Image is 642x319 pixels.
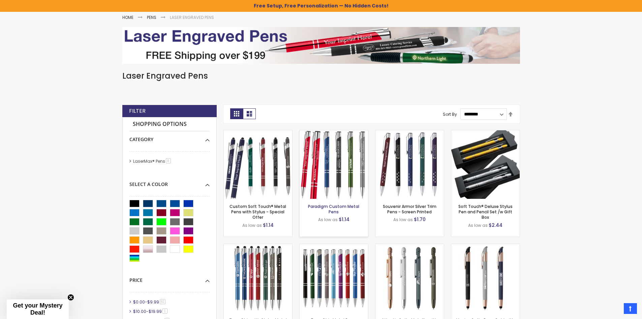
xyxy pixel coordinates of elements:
[375,244,444,313] img: Atlantic Softy Metallic with Stylus Pen - Laser
[131,299,168,305] a: $0.00-$9.9992
[131,309,170,314] a: $10.00-$19.991
[443,111,457,117] label: Sort By
[170,15,214,20] strong: Laser Engraved Pens
[162,309,167,314] span: 1
[133,299,145,305] span: $0.00
[451,130,520,136] a: Soft Touch® Deluxe Stylus Pen and Pencil Set /w Gift Box
[224,130,292,199] img: Custom Soft Touch® Metal Pens with Stylus - Special Offer
[230,108,243,119] strong: Grid
[242,222,262,228] span: As low as
[166,158,171,163] span: 8
[133,309,146,314] span: $10.00
[339,216,349,223] span: $1.14
[393,217,413,222] span: As low as
[122,27,520,63] img: Laser Engraved Pens
[375,130,444,199] img: Souvenur Armor Silver Trim Pens
[129,176,210,188] div: Select A Color
[230,204,286,220] a: Custom Soft Touch® Metal Pens with Stylus - Special Offer
[129,272,210,284] div: Price
[224,130,292,136] a: Custom Soft Touch® Metal Pens with Stylus - Special Offer
[129,117,210,132] strong: Shopping Options
[308,204,359,215] a: Paradigm Custom Metal Pens
[129,107,146,115] strong: Filter
[468,222,488,228] span: As low as
[300,130,368,136] a: Paradigm Plus Custom Metal Pens
[489,222,502,229] span: $2.44
[624,303,637,314] a: Top
[67,294,74,301] button: Close teaser
[375,244,444,249] a: Atlantic Softy Metallic with Stylus Pen - Laser
[131,158,173,164] a: LaserMax® Pens8
[149,309,162,314] span: $19.99
[451,244,520,249] a: Venice Softy Rose Gold with Stylus Pen - Laser
[383,204,436,215] a: Souvenir Armor Silver Trim Pens - Screen Printed
[160,299,165,304] span: 92
[414,216,426,223] span: $1.70
[224,244,292,249] a: Tres-Chic with Stylus Metal Pen - Standard Laser
[122,15,133,20] a: Home
[375,130,444,136] a: Souvenur Armor Silver Trim Pens
[147,299,159,305] span: $9.99
[7,299,69,319] div: Get your Mystery Deal!Close teaser
[263,222,274,229] span: $1.14
[224,244,292,313] img: Tres-Chic with Stylus Metal Pen - Standard Laser
[458,204,513,220] a: Soft Touch® Deluxe Stylus Pen and Pencil Set /w Gift Box
[318,217,338,222] span: As low as
[129,131,210,143] div: Category
[122,71,520,81] h1: Laser Engraved Pens
[451,130,520,199] img: Soft Touch® Deluxe Stylus Pen and Pencil Set /w Gift Box
[300,244,368,249] a: Tres-Chic Metal Pen - Standard Laser
[451,244,520,313] img: Venice Softy Rose Gold with Stylus Pen - Laser
[147,15,156,20] a: Pens
[300,244,368,313] img: Tres-Chic Metal Pen - Standard Laser
[300,130,368,199] img: Paradigm Plus Custom Metal Pens
[13,302,62,316] span: Get your Mystery Deal!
